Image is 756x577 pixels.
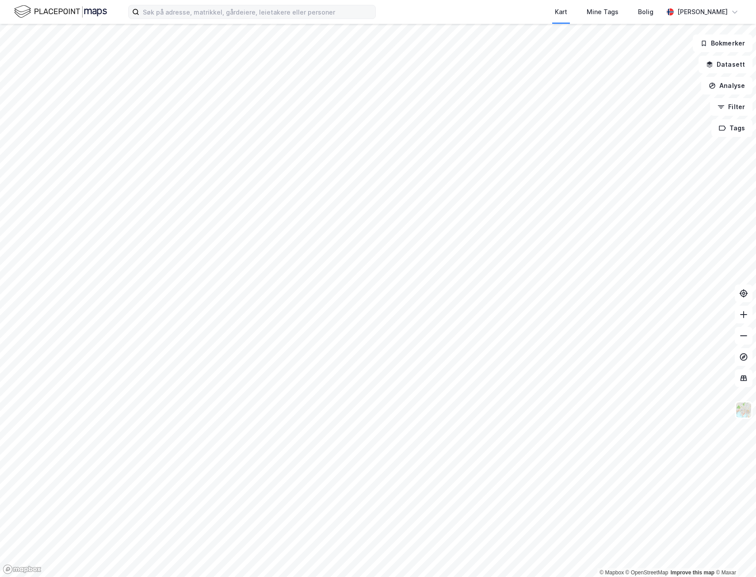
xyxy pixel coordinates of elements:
[677,7,728,17] div: [PERSON_NAME]
[587,7,619,17] div: Mine Tags
[14,4,107,19] img: logo.f888ab2527a4732fd821a326f86c7f29.svg
[638,7,653,17] div: Bolig
[139,5,375,19] input: Søk på adresse, matrikkel, gårdeiere, leietakere eller personer
[555,7,567,17] div: Kart
[712,535,756,577] div: Kontrollprogram for chat
[712,535,756,577] iframe: Chat Widget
